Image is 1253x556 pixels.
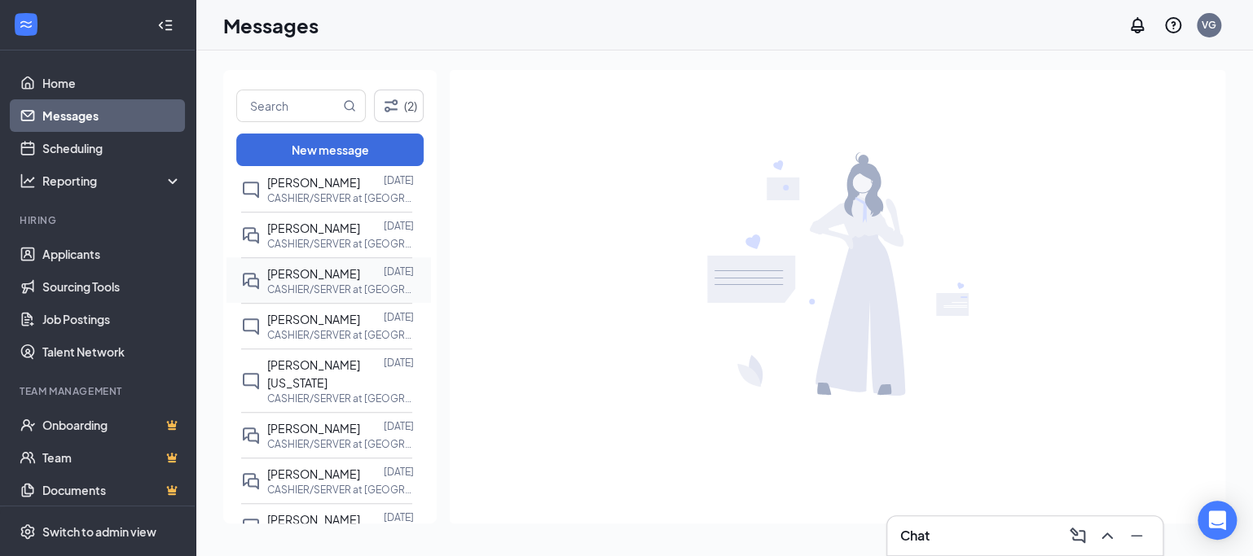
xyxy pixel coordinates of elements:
[1127,526,1146,545] svg: Minimize
[42,523,156,540] div: Switch to admin view
[42,99,182,132] a: Messages
[384,265,414,278] p: [DATE]
[267,357,360,390] span: [PERSON_NAME][US_STATE]
[384,356,414,370] p: [DATE]
[157,17,174,33] svg: Collapse
[1068,526,1088,545] svg: ComposeMessage
[267,266,360,281] span: [PERSON_NAME]
[374,90,424,122] button: Filter (2)
[267,328,414,342] p: CASHIER/SERVER at [GEOGRAPHIC_DATA] 130
[267,483,414,497] p: CASHIER/SERVER at [GEOGRAPHIC_DATA] 130
[267,392,414,405] p: CASHIER/SERVER at [GEOGRAPHIC_DATA] 130
[267,282,414,296] p: CASHIER/SERVER at [GEOGRAPHIC_DATA] 130
[241,317,261,336] svg: ChatInactive
[241,471,261,491] svg: DoubleChat
[42,173,182,189] div: Reporting
[241,517,261,536] svg: ChatInactive
[267,312,360,326] span: [PERSON_NAME]
[267,191,414,205] p: CASHIER/SERVER at [GEOGRAPHIC_DATA] 130
[1198,501,1237,540] div: Open Intercom Messenger
[241,271,261,291] svg: DoubleChat
[42,132,182,164] a: Scheduling
[267,237,414,251] p: CASHIER/SERVER at [GEOGRAPHIC_DATA] 130
[18,16,34,33] svg: WorkstreamLogo
[267,512,360,527] span: [PERSON_NAME]
[241,225,261,245] svg: DoubleChat
[1202,18,1216,32] div: VG
[42,238,182,270] a: Applicants
[237,90,340,121] input: Search
[384,219,414,233] p: [DATE]
[1123,523,1150,549] button: Minimize
[42,409,182,441] a: OnboardingCrown
[241,371,261,391] svg: ChatInactive
[20,213,178,227] div: Hiring
[42,335,182,368] a: Talent Network
[267,221,360,235] span: [PERSON_NAME]
[343,99,356,112] svg: MagnifyingGlass
[42,67,182,99] a: Home
[384,173,414,187] p: [DATE]
[241,180,261,199] svg: ChatInactive
[223,11,319,39] h1: Messages
[1128,15,1147,35] svg: Notifications
[1097,526,1117,545] svg: ChevronUp
[42,474,182,506] a: DocumentsCrown
[1163,15,1183,35] svg: QuestionInfo
[42,303,182,335] a: Job Postings
[241,426,261,445] svg: DoubleChat
[20,523,36,540] svg: Settings
[42,270,182,303] a: Sourcing Tools
[267,437,414,451] p: CASHIER/SERVER at [GEOGRAPHIC_DATA] 130
[267,421,360,436] span: [PERSON_NAME]
[42,441,182,474] a: TeamCrown
[20,384,178,398] div: Team Management
[20,173,36,189] svg: Analysis
[384,310,414,324] p: [DATE]
[236,134,424,166] button: New message
[900,527,930,545] h3: Chat
[381,96,401,116] svg: Filter
[267,175,360,190] span: [PERSON_NAME]
[267,466,360,481] span: [PERSON_NAME]
[1094,523,1120,549] button: ChevronUp
[1065,523,1091,549] button: ComposeMessage
[384,510,414,524] p: [DATE]
[384,419,414,433] p: [DATE]
[384,465,414,479] p: [DATE]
